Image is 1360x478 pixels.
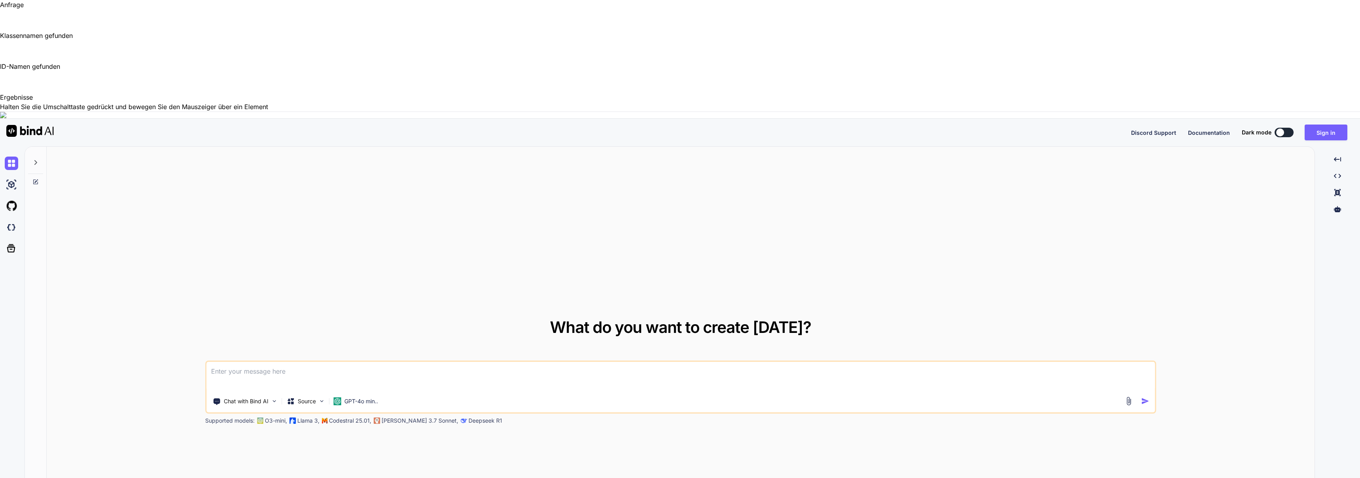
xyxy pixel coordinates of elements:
img: ai-studio [5,178,18,191]
img: GPT-4 [257,418,263,424]
button: Sign in [1305,125,1347,140]
img: githubLight [5,199,18,213]
p: Supported models: [205,417,255,425]
p: Codestral 25.01, [329,417,371,425]
img: Llama2 [289,418,296,424]
img: Pick Models [318,398,325,404]
span: Documentation [1188,129,1230,136]
p: O3-mini, [265,417,287,425]
p: Llama 3, [297,417,319,425]
img: Mistral-AI [322,418,327,423]
img: attachment [1124,397,1133,406]
img: GPT-4o mini [333,397,341,405]
p: Deepseek R1 [468,417,502,425]
span: Discord Support [1131,129,1176,136]
img: claude [374,418,380,424]
img: icon [1141,397,1149,405]
img: chat [5,157,18,170]
span: Dark mode [1242,128,1271,136]
button: Discord Support [1131,128,1176,137]
img: claude [461,418,467,424]
p: [PERSON_NAME] 3.7 Sonnet, [382,417,458,425]
img: darkCloudIdeIcon [5,221,18,234]
p: Source [298,397,316,405]
p: Chat with Bind AI [224,397,268,405]
img: Bind AI [6,125,54,137]
span: What do you want to create [DATE]? [550,317,811,337]
button: Documentation [1188,128,1230,137]
img: Pick Tools [271,398,278,404]
p: GPT-4o min.. [344,397,378,405]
